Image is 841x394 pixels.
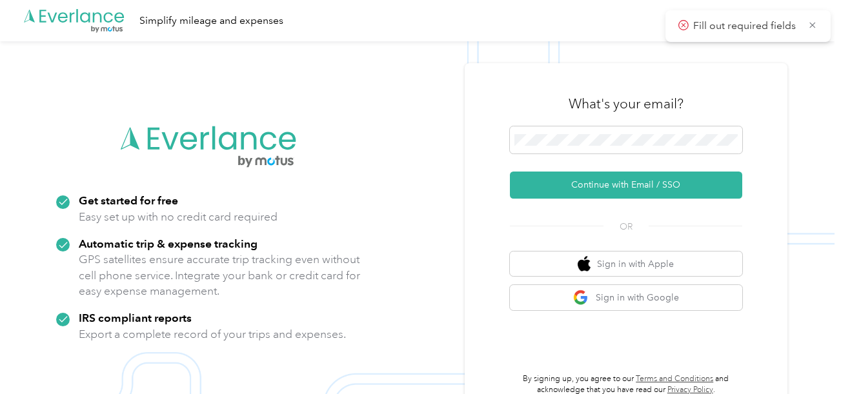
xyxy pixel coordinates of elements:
p: GPS satellites ensure accurate trip tracking even without cell phone service. Integrate your bank... [79,251,361,299]
img: apple logo [578,256,591,272]
p: Easy set up with no credit card required [79,209,278,225]
strong: Automatic trip & expense tracking [79,237,258,250]
strong: IRS compliant reports [79,311,192,324]
p: Fill out required fields [693,18,799,34]
p: Export a complete record of your trips and expenses. [79,326,346,342]
a: Terms and Conditions [636,374,713,384]
img: google logo [573,290,589,306]
h3: What's your email? [569,95,684,113]
div: Simplify mileage and expenses [139,13,283,29]
iframe: Everlance-gr Chat Button Frame [769,322,841,394]
button: google logoSign in with Google [510,285,742,310]
strong: Get started for free [79,193,178,207]
span: OR [603,220,649,233]
button: Continue with Email / SSO [510,172,742,199]
button: apple logoSign in with Apple [510,251,742,277]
